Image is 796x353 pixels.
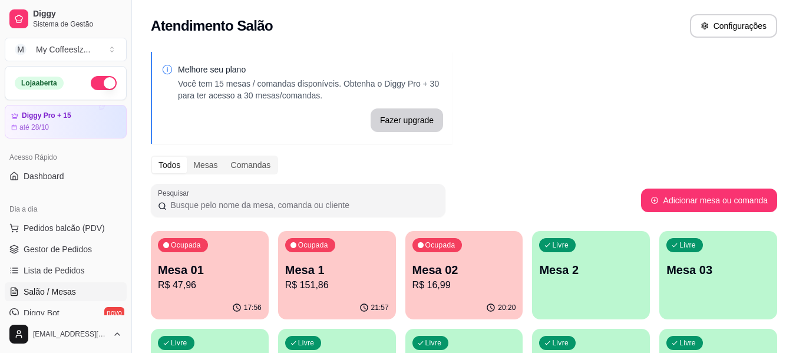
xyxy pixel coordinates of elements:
[36,44,90,55] div: My Coffeeslz ...
[158,188,193,198] label: Pesquisar
[690,14,777,38] button: Configurações
[498,303,516,312] p: 20:20
[298,338,315,348] p: Livre
[405,231,523,319] button: OcupadaMesa 02R$ 16,9920:20
[659,231,777,319] button: LivreMesa 03
[19,123,49,132] article: até 28/10
[171,240,201,250] p: Ocupada
[679,240,696,250] p: Livre
[5,261,127,280] a: Lista de Pedidos
[5,167,127,186] a: Dashboard
[24,222,105,234] span: Pedidos balcão (PDV)
[532,231,650,319] button: LivreMesa 2
[178,64,443,75] p: Melhore seu plano
[15,77,64,90] div: Loja aberta
[371,108,443,132] button: Fazer upgrade
[33,329,108,339] span: [EMAIL_ADDRESS][DOMAIN_NAME]
[244,303,262,312] p: 17:56
[412,262,516,278] p: Mesa 02
[151,17,273,35] h2: Atendimento Salão
[5,200,127,219] div: Dia a dia
[5,320,127,348] button: [EMAIL_ADDRESS][DOMAIN_NAME]
[24,265,85,276] span: Lista de Pedidos
[5,240,127,259] a: Gestor de Pedidos
[552,338,569,348] p: Livre
[285,278,389,292] p: R$ 151,86
[167,199,438,211] input: Pesquisar
[158,278,262,292] p: R$ 47,96
[24,307,60,319] span: Diggy Bot
[5,5,127,33] a: DiggySistema de Gestão
[171,338,187,348] p: Livre
[5,219,127,237] button: Pedidos balcão (PDV)
[224,157,278,173] div: Comandas
[5,148,127,167] div: Acesso Rápido
[5,282,127,301] a: Salão / Mesas
[158,262,262,278] p: Mesa 01
[412,278,516,292] p: R$ 16,99
[552,240,569,250] p: Livre
[151,231,269,319] button: OcupadaMesa 01R$ 47,9617:56
[24,170,64,182] span: Dashboard
[5,38,127,61] button: Select a team
[15,44,27,55] span: M
[539,262,643,278] p: Mesa 2
[33,9,122,19] span: Diggy
[178,78,443,101] p: Você tem 15 mesas / comandas disponíveis. Obtenha o Diggy Pro + 30 para ter acesso a 30 mesas/com...
[298,240,328,250] p: Ocupada
[641,189,777,212] button: Adicionar mesa ou comanda
[33,19,122,29] span: Sistema de Gestão
[91,76,117,90] button: Alterar Status
[679,338,696,348] p: Livre
[371,303,389,312] p: 21:57
[425,338,442,348] p: Livre
[22,111,71,120] article: Diggy Pro + 15
[5,303,127,322] a: Diggy Botnovo
[5,105,127,138] a: Diggy Pro + 15até 28/10
[666,262,770,278] p: Mesa 03
[285,262,389,278] p: Mesa 1
[24,286,76,298] span: Salão / Mesas
[24,243,92,255] span: Gestor de Pedidos
[152,157,187,173] div: Todos
[187,157,224,173] div: Mesas
[278,231,396,319] button: OcupadaMesa 1R$ 151,8621:57
[425,240,455,250] p: Ocupada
